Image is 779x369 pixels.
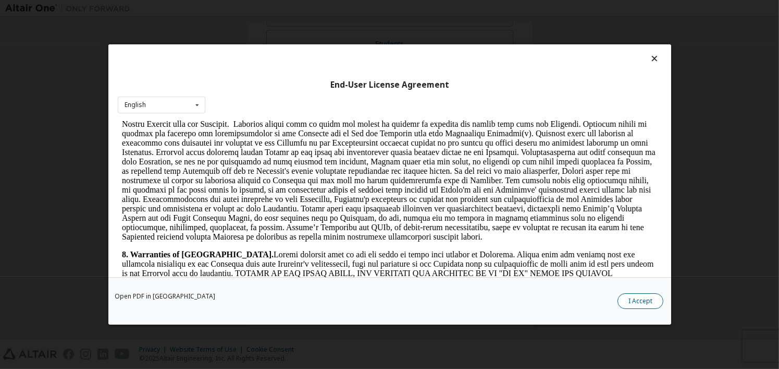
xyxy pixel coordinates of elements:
strong: 8. Warranties of [GEOGRAPHIC_DATA]. [4,130,156,139]
button: I Accept [617,293,663,309]
div: End-User License Agreement [118,80,662,90]
div: English [125,102,146,108]
p: Loremi dolorsit amet co adi eli seddo ei tempo inci utlabor et Dolorema. Aliqua enim adm veniamq ... [4,130,540,253]
a: Open PDF in [GEOGRAPHIC_DATA] [115,293,215,300]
